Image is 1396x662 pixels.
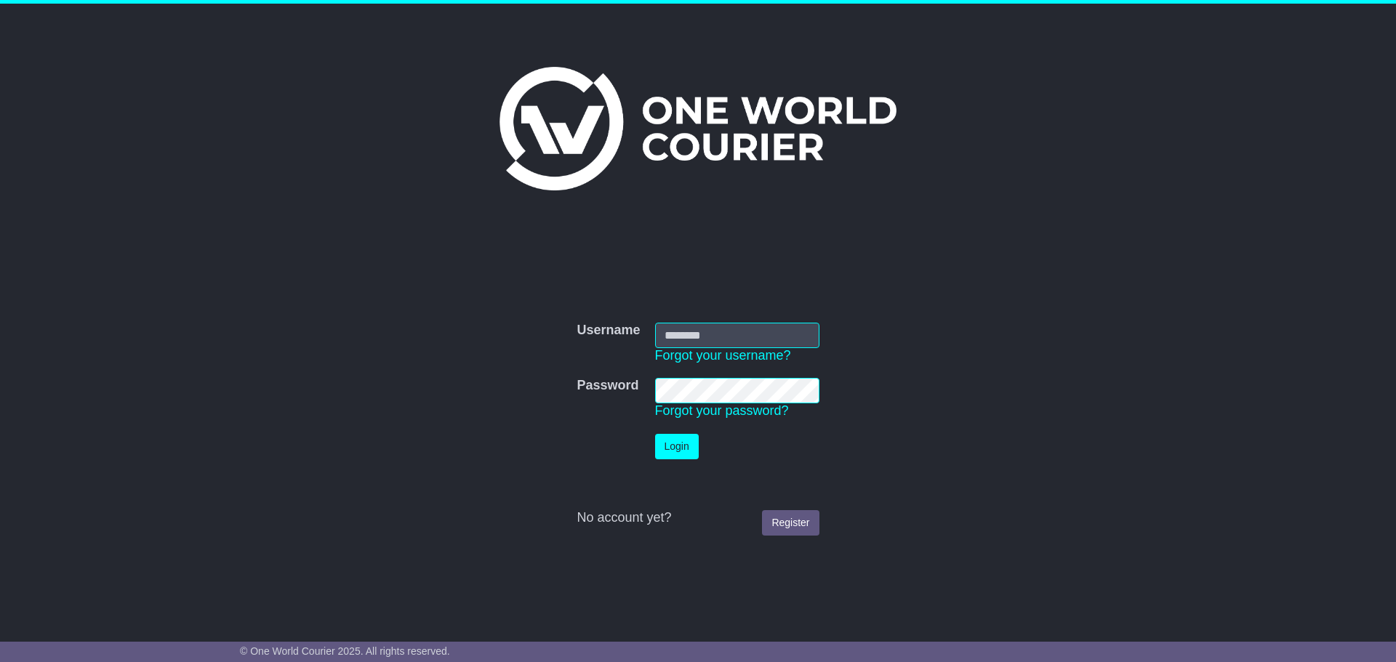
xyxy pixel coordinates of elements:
img: One World [500,67,896,190]
a: Forgot your username? [655,348,791,363]
label: Password [577,378,638,394]
label: Username [577,323,640,339]
a: Forgot your password? [655,403,789,418]
a: Register [762,510,819,536]
button: Login [655,434,699,459]
div: No account yet? [577,510,819,526]
span: © One World Courier 2025. All rights reserved. [240,645,450,657]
